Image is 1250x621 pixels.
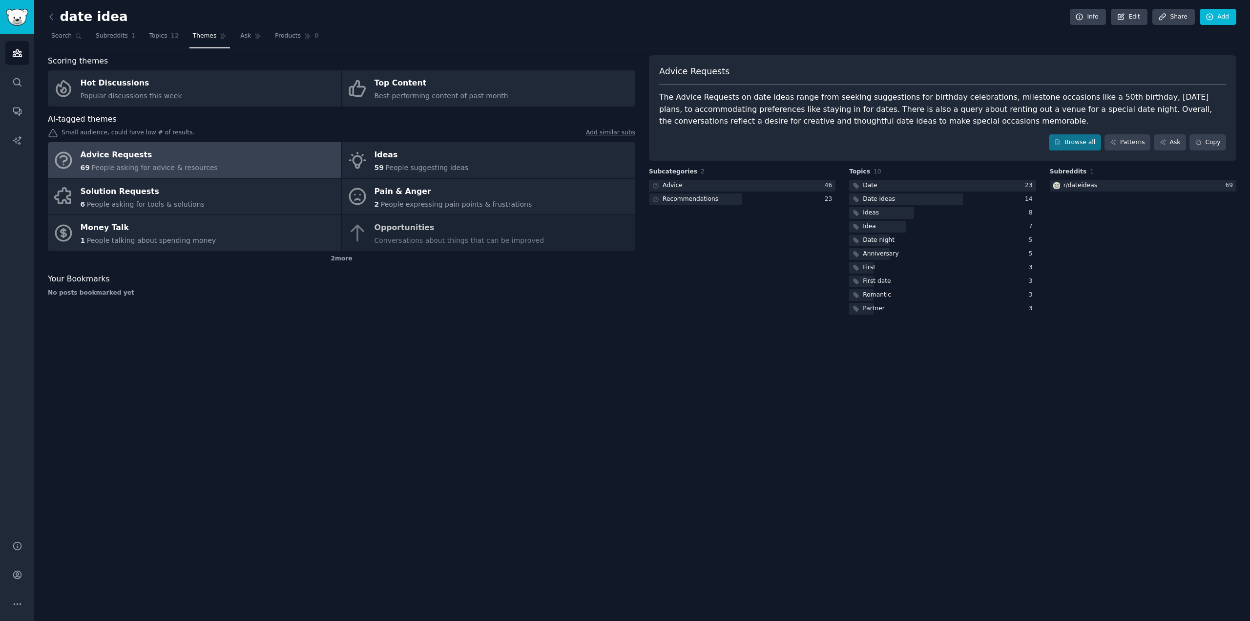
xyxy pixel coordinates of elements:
[375,76,508,91] div: Top Content
[849,289,1036,301] a: Romantic3
[825,181,836,190] div: 46
[1029,263,1036,272] div: 3
[659,91,1226,128] div: The Advice Requests on date ideas range from seeking suggestions for birthday celebrations, miles...
[240,32,251,41] span: Ask
[849,207,1036,219] a: Ideas8
[1050,180,1236,192] a: dateideasr/dateideas69
[314,32,319,41] span: 0
[1050,168,1087,176] span: Subreddits
[1029,291,1036,300] div: 3
[96,32,128,41] span: Subreddits
[48,28,85,48] a: Search
[1025,195,1036,204] div: 14
[825,195,836,204] div: 23
[171,32,179,41] span: 12
[375,200,379,208] span: 2
[863,277,891,286] div: First date
[271,28,322,48] a: Products0
[663,195,718,204] div: Recommendations
[863,250,898,258] div: Anniversary
[1025,181,1036,190] div: 23
[849,262,1036,274] a: First3
[146,28,182,48] a: Topics12
[863,291,891,300] div: Romantic
[342,70,635,107] a: Top ContentBest-performing content of past month
[1090,168,1094,175] span: 1
[874,168,881,175] span: 10
[275,32,301,41] span: Products
[849,303,1036,315] a: Partner3
[1200,9,1236,25] a: Add
[237,28,265,48] a: Ask
[863,304,885,313] div: Partner
[81,148,218,163] div: Advice Requests
[1152,9,1194,25] a: Share
[863,222,875,231] div: Idea
[193,32,217,41] span: Themes
[375,164,384,171] span: 59
[342,142,635,178] a: Ideas59People suggesting ideas
[149,32,167,41] span: Topics
[48,251,635,267] div: 2 more
[48,70,341,107] a: Hot DiscussionsPopular discussions this week
[48,55,108,67] span: Scoring themes
[863,195,895,204] div: Date ideas
[849,193,1036,206] a: Date ideas14
[6,9,28,26] img: GummySearch logo
[87,236,216,244] span: People talking about spending money
[863,181,877,190] div: Date
[48,128,635,139] div: Small audience, could have low # of results.
[385,164,468,171] span: People suggesting ideas
[48,289,635,298] div: No posts bookmarked yet
[1154,134,1186,151] a: Ask
[1029,209,1036,217] div: 8
[863,236,895,245] div: Date night
[1029,250,1036,258] div: 5
[849,221,1036,233] a: Idea7
[87,200,205,208] span: People asking for tools & solutions
[81,236,85,244] span: 1
[586,128,635,139] a: Add similar subs
[1189,134,1226,151] button: Copy
[375,148,469,163] div: Ideas
[863,209,879,217] div: Ideas
[649,180,835,192] a: Advice46
[381,200,532,208] span: People expressing pain points & frustrations
[1029,222,1036,231] div: 7
[849,248,1036,260] a: Anniversary5
[189,28,230,48] a: Themes
[81,164,90,171] span: 69
[131,32,136,41] span: 1
[48,142,341,178] a: Advice Requests69People asking for advice & resources
[701,168,705,175] span: 2
[1029,304,1036,313] div: 3
[81,200,85,208] span: 6
[1070,9,1106,25] a: Info
[92,28,139,48] a: Subreddits1
[81,92,182,100] span: Popular discussions this week
[48,273,110,285] span: Your Bookmarks
[1111,9,1147,25] a: Edit
[1104,134,1150,151] a: Patterns
[48,113,117,126] span: AI-tagged themes
[849,276,1036,288] a: First date3
[81,76,182,91] div: Hot Discussions
[1053,182,1060,189] img: dateideas
[849,180,1036,192] a: Date23
[663,181,683,190] div: Advice
[849,235,1036,247] a: Date night5
[48,9,128,25] h2: date idea
[375,92,508,100] span: Best-performing content of past month
[1225,181,1236,190] div: 69
[375,184,532,199] div: Pain & Anger
[849,168,870,176] span: Topics
[48,215,341,251] a: Money Talk1People talking about spending money
[1029,236,1036,245] div: 5
[81,220,216,236] div: Money Talk
[649,168,697,176] span: Subcategories
[1063,181,1097,190] div: r/ dateideas
[1049,134,1101,151] a: Browse all
[649,193,835,206] a: Recommendations23
[659,65,729,78] span: Advice Requests
[51,32,72,41] span: Search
